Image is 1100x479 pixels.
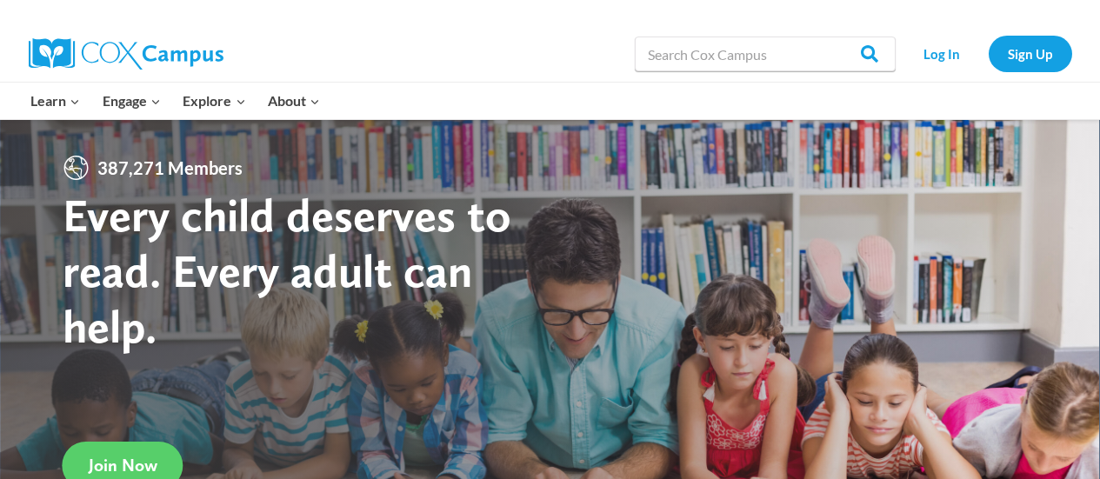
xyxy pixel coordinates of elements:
[20,83,331,119] nav: Primary Navigation
[103,90,161,112] span: Engage
[268,90,320,112] span: About
[989,36,1072,71] a: Sign Up
[904,36,980,71] a: Log In
[183,90,245,112] span: Explore
[90,154,250,182] span: 387,271 Members
[904,36,1072,71] nav: Secondary Navigation
[89,455,157,476] span: Join Now
[635,37,896,71] input: Search Cox Campus
[30,90,80,112] span: Learn
[29,38,223,70] img: Cox Campus
[63,187,511,353] strong: Every child deserves to read. Every adult can help.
